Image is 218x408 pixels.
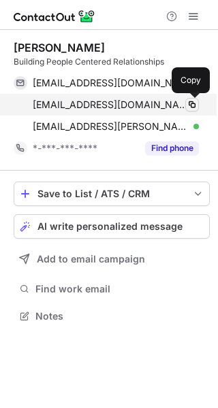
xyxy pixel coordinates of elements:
button: AI write personalized message [14,214,210,239]
div: Building People Centered Relationships [14,56,210,68]
button: save-profile-one-click [14,182,210,206]
div: [PERSON_NAME] [14,41,105,54]
span: [EMAIL_ADDRESS][PERSON_NAME][DOMAIN_NAME] [33,120,189,133]
button: Notes [14,307,210,326]
button: Reveal Button [145,141,199,155]
span: Add to email campaign [37,254,145,265]
span: AI write personalized message [37,221,183,232]
div: Save to List / ATS / CRM [37,188,186,199]
span: [EMAIL_ADDRESS][DOMAIN_NAME] [33,77,189,89]
button: Find work email [14,279,210,299]
span: Notes [35,310,204,322]
span: Find work email [35,283,204,295]
button: Add to email campaign [14,247,210,271]
img: ContactOut v5.3.10 [14,8,95,24]
span: [EMAIL_ADDRESS][DOMAIN_NAME] [33,99,189,111]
